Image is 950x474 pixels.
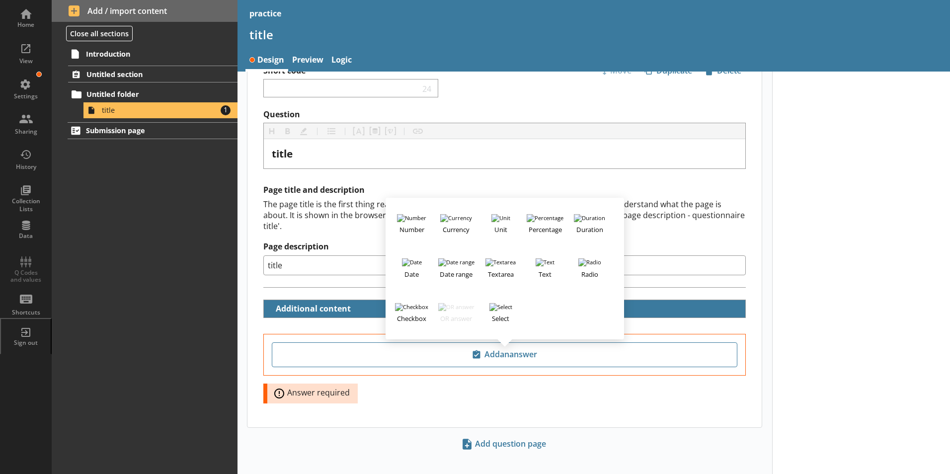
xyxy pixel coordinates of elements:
img: Duration [574,214,605,222]
div: Sign out [8,339,43,347]
a: Preview [288,50,327,72]
div: Collection Lists [8,197,43,213]
h3: Select [482,311,519,323]
button: Checkbox [392,294,431,332]
button: Select [481,294,520,332]
img: Textarea [485,258,516,266]
span: Untitled section [86,70,208,79]
button: Text [526,249,564,288]
span: Answer required [271,388,362,399]
img: Select [489,303,512,311]
label: Short code [263,66,505,76]
a: Design [245,50,288,72]
img: Date range [438,258,475,266]
button: Date range [437,249,475,288]
span: Submission page [86,126,208,135]
a: Submission page [68,122,237,139]
button: Number [392,205,431,243]
span: Add question page [459,436,550,452]
button: Date [392,249,431,288]
div: Data [8,232,43,240]
div: Sharing [8,128,43,136]
img: Radio [578,258,601,266]
h3: Currency [438,222,475,235]
a: Untitled folder [68,86,237,102]
h3: Duration [571,222,608,235]
div: Question [272,147,737,160]
div: History [8,163,43,171]
h3: Radio [571,266,608,279]
li: Untitled foldertitle1 [73,86,237,118]
button: Add question page [459,436,551,453]
a: Untitled section [68,66,237,82]
h3: Percentage [527,222,563,235]
div: Home [8,21,43,29]
span: Add / import content [69,5,221,16]
h1: title [249,27,938,42]
button: Radio [570,249,609,288]
span: 24 [420,83,434,93]
h3: Textarea [482,266,519,279]
div: practice [249,8,281,19]
label: Question [263,109,746,120]
li: Untitled sectionUntitled foldertitle1 [52,66,237,118]
button: Percentage [526,205,564,243]
div: Settings [8,92,43,100]
button: Unit [481,205,520,243]
img: Percentage [527,214,563,222]
img: Text [536,258,554,266]
button: Additional content [268,300,353,317]
label: Page description [263,241,746,252]
img: Number [397,214,426,222]
h3: Date [393,266,430,279]
button: Currency [437,205,475,243]
span: Untitled folder [86,89,208,99]
h3: Checkbox [393,311,430,323]
div: View [8,57,43,65]
span: Introduction [86,49,208,59]
h2: Page title and description [263,185,746,195]
div: The page title is the first thing read by screen readers and helps users of assistive technology ... [263,199,746,232]
h3: Unit [482,222,519,235]
a: Introduction [68,46,237,62]
a: Logic [327,50,356,72]
h3: Text [527,266,563,279]
button: Duration [570,205,609,243]
img: Currency [440,214,472,222]
button: Addananswer [272,342,737,367]
h3: Number [393,222,430,235]
img: Checkbox [395,303,428,311]
button: Textarea [481,249,520,288]
img: Unit [491,214,510,222]
a: title1 [83,102,237,118]
div: Shortcuts [8,309,43,316]
span: Add an answer [276,347,733,363]
h3: Date range [438,266,475,279]
span: title [102,105,212,115]
img: Date [402,258,422,266]
button: Close all sections [66,26,133,41]
span: title [272,147,293,160]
